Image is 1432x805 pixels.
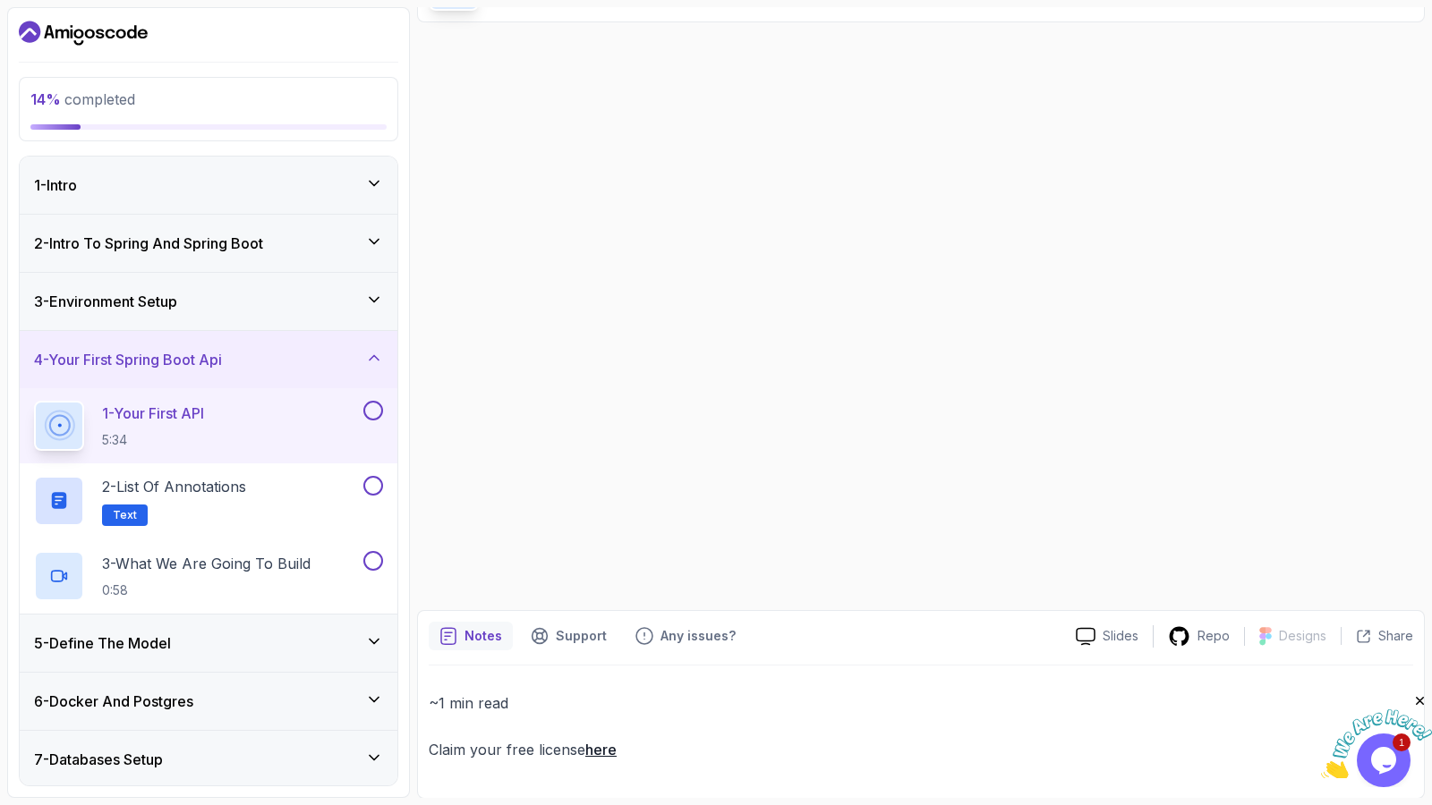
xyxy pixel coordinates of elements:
[1061,627,1153,646] a: Slides
[556,627,607,645] p: Support
[465,627,502,645] p: Notes
[429,622,513,650] button: notes button
[1103,627,1138,645] p: Slides
[520,622,618,650] button: Support button
[661,627,736,645] p: Any issues?
[1321,693,1432,778] iframe: chat widget
[1279,627,1326,645] p: Designs
[1378,627,1413,645] p: Share
[1341,627,1413,645] button: Share
[1154,625,1244,648] a: Repo
[625,622,746,650] button: Feedback button
[1198,627,1230,645] p: Repo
